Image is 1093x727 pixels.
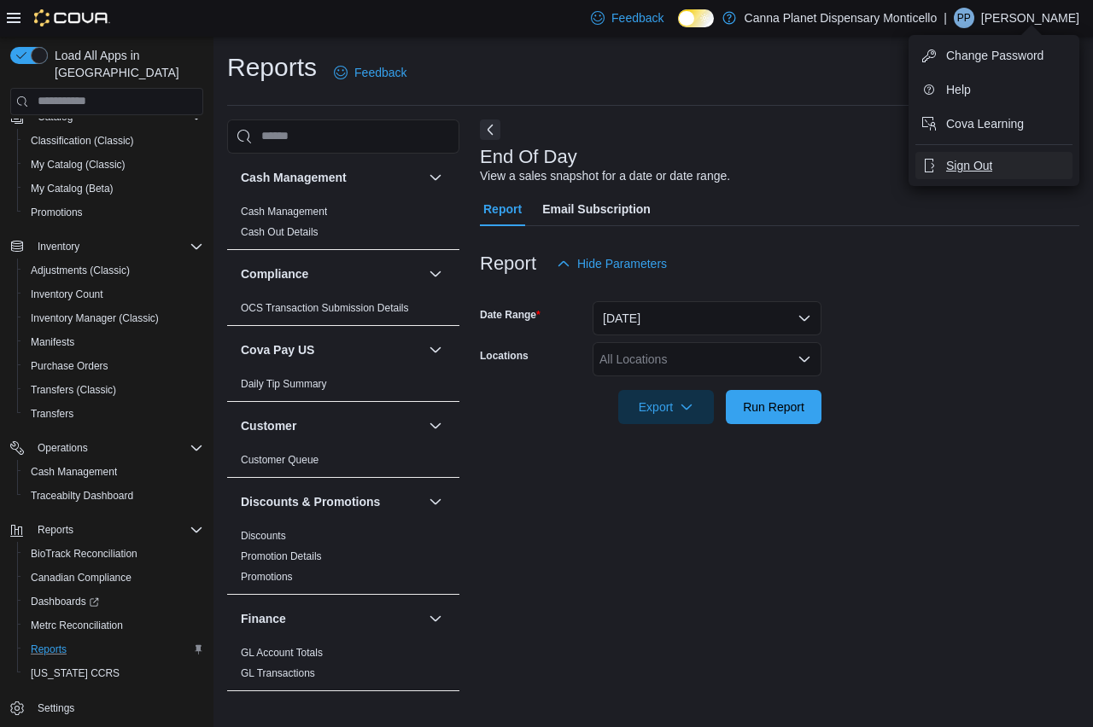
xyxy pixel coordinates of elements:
button: Cova Pay US [241,341,422,358]
button: Traceabilty Dashboard [17,484,210,508]
button: Classification (Classic) [17,129,210,153]
span: My Catalog (Classic) [31,158,126,172]
span: Metrc Reconciliation [24,615,203,636]
button: Inventory Manager (Classic) [17,306,210,330]
button: Transfers (Classic) [17,378,210,402]
button: Purchase Orders [17,354,210,378]
button: Export [618,390,714,424]
a: Transfers (Classic) [24,380,123,400]
a: Discounts [241,530,286,542]
span: Discounts [241,529,286,543]
button: [US_STATE] CCRS [17,661,210,685]
div: Finance [227,643,459,690]
span: Export [628,390,704,424]
a: Transfers [24,404,80,424]
button: Finance [425,608,446,629]
span: GL Account Totals [241,646,323,660]
button: Inventory [31,236,86,257]
span: Inventory Count [24,284,203,305]
span: Inventory [31,236,203,257]
button: Sign Out [915,152,1073,179]
button: Compliance [241,265,422,282]
label: Locations [480,349,529,363]
span: Purchase Orders [24,356,203,376]
span: Reports [31,520,203,540]
span: Email Subscription [542,192,651,226]
span: Change Password [946,47,1043,64]
span: Promotions [31,206,83,219]
span: Inventory [38,240,79,253]
span: Traceabilty Dashboard [24,486,203,506]
a: Dashboards [24,591,106,612]
button: [DATE] [593,301,821,335]
span: BioTrack Reconciliation [24,544,203,564]
a: Promotions [24,202,90,223]
button: Promotions [17,201,210,224]
button: Metrc Reconciliation [17,614,210,637]
span: Reports [38,523,73,537]
span: Reports [31,643,67,656]
a: GL Account Totals [241,647,323,659]
span: Manifests [31,335,74,349]
a: Metrc Reconciliation [24,615,130,636]
span: Transfers (Classic) [31,383,116,397]
span: Dashboards [24,591,203,612]
span: Dark Mode [678,27,679,28]
button: Manifests [17,330,210,354]
button: Settings [3,695,210,720]
a: Manifests [24,332,81,352]
span: Operations [38,441,88,455]
h3: End Of Day [480,147,577,167]
div: Cash Management [227,201,459,249]
span: Reports [24,639,203,660]
span: BioTrack Reconciliation [31,547,137,561]
button: Reports [3,518,210,542]
button: Reports [17,637,210,661]
a: Cash Management [241,206,327,218]
div: View a sales snapshot for a date or date range. [480,167,730,185]
span: Help [946,81,971,98]
span: Promotion Details [241,550,322,563]
span: Promotions [24,202,203,223]
a: Daily Tip Summary [241,378,327,390]
h3: Discounts & Promotions [241,493,380,510]
a: Inventory Count [24,284,110,305]
span: [US_STATE] CCRS [31,666,120,680]
a: Reports [24,639,73,660]
a: Canadian Compliance [24,567,138,588]
label: Date Range [480,308,541,322]
button: Discounts & Promotions [425,491,446,512]
a: GL Transactions [241,667,315,679]
button: Operations [3,436,210,460]
span: Daily Tip Summary [241,377,327,391]
button: Reports [31,520,80,540]
span: GL Transactions [241,666,315,680]
span: Cash Management [31,465,117,479]
span: Adjustments (Classic) [31,264,130,277]
a: Settings [31,698,81,718]
button: Customer [425,416,446,436]
button: Open list of options [798,352,811,366]
span: Load All Apps in [GEOGRAPHIC_DATA] [48,47,203,81]
a: [US_STATE] CCRS [24,663,126,683]
a: BioTrack Reconciliation [24,544,144,564]
button: Inventory [3,235,210,259]
h3: Finance [241,610,286,627]
button: Cova Pay US [425,340,446,360]
button: Cash Management [241,169,422,186]
span: My Catalog (Beta) [24,178,203,199]
button: My Catalog (Beta) [17,177,210,201]
span: Transfers [31,407,73,421]
h3: Cash Management [241,169,347,186]
span: Settings [31,697,203,718]
p: | [944,8,947,28]
button: Operations [31,438,95,458]
div: Discounts & Promotions [227,526,459,594]
span: Canadian Compliance [31,571,132,585]
div: Compliance [227,298,459,325]
span: Traceabilty Dashboard [31,489,133,503]
a: Feedback [327,55,413,90]
span: Transfers (Classic) [24,380,203,400]
span: Inventory Count [31,288,103,301]
span: Manifests [24,332,203,352]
